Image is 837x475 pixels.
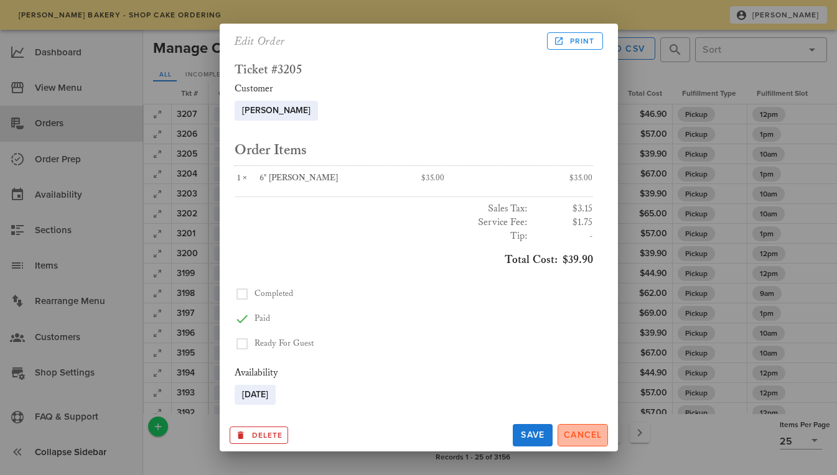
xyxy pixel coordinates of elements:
[235,253,593,267] h3: $39.90
[547,32,602,50] a: Print
[235,229,528,243] h3: Tip:
[235,82,593,96] div: Customer
[255,288,294,299] span: Completed
[235,216,528,229] h3: Service Fee:
[518,430,548,440] span: Save
[235,31,286,51] h2: Edit Order
[230,427,289,444] button: Archive this Record?
[563,430,602,440] span: Cancel
[533,202,593,216] h3: $3.15
[235,430,283,441] span: Delete
[414,166,503,191] div: $35.00
[505,253,558,267] span: Total Cost:
[235,173,260,184] div: ×
[235,63,593,77] h2: Ticket #3205
[503,166,593,191] div: $35.00
[533,229,593,243] h3: -
[242,385,268,405] span: [DATE]
[533,216,593,229] h3: $1.75
[255,338,314,349] span: Ready For Guest
[235,173,243,183] span: 1
[255,313,270,324] span: Paid
[513,424,553,446] button: Save
[558,424,608,446] button: Cancel
[235,202,528,216] h3: Sales Tax:
[235,366,593,380] div: Availability
[260,173,406,184] div: 6" [PERSON_NAME]
[242,101,311,121] span: [PERSON_NAME]
[235,141,593,160] h2: Order Items
[556,35,594,47] span: Print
